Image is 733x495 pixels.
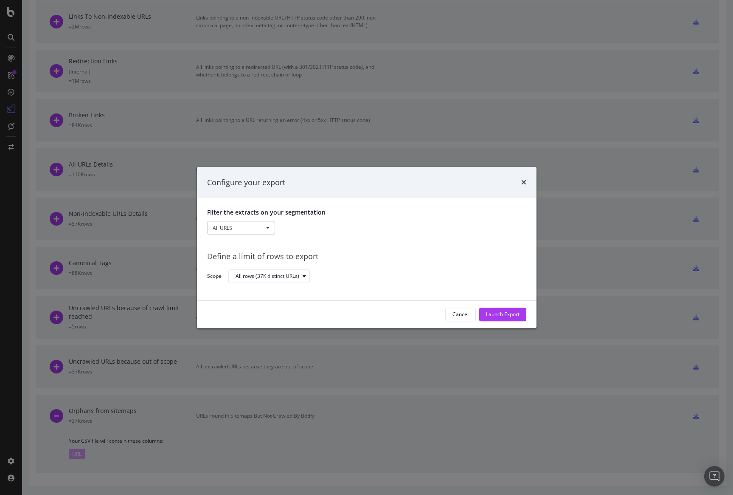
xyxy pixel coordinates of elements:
[197,167,536,328] div: modal
[521,177,526,188] div: times
[704,466,725,487] div: Open Intercom Messenger
[207,177,285,188] div: Configure your export
[236,274,299,279] div: All rows (37K distinct URLs)
[445,308,476,321] button: Cancel
[207,252,526,263] div: Define a limit of rows to export
[452,311,469,318] div: Cancel
[479,308,526,321] button: Launch Export
[207,209,526,217] p: Filter the extracts on your segmentation
[207,221,275,235] button: All URLS
[228,270,310,283] button: All rows (37K distinct URLs)
[486,311,520,318] div: Launch Export
[207,272,222,282] label: Scope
